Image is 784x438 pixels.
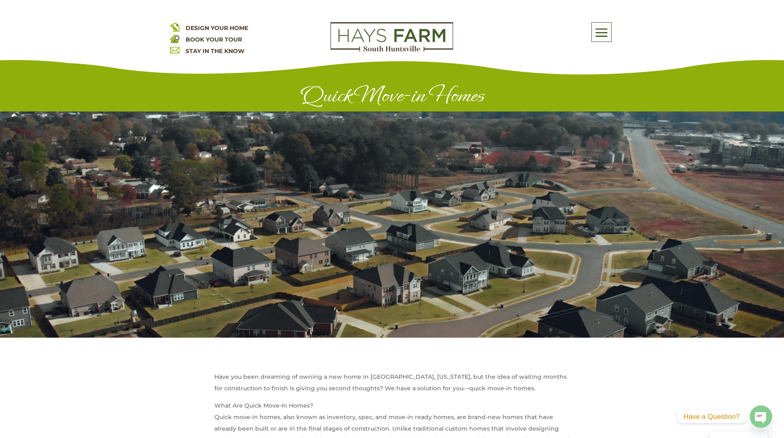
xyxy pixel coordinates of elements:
[170,34,179,43] img: book your home tour
[186,36,242,43] a: BOOK YOUR TOUR
[330,22,453,52] img: Logo
[170,83,614,111] h1: Quick Move-in Homes
[186,47,244,55] a: STAY IN THE KNOW
[330,46,453,53] a: hays farm homes huntsville development
[214,371,570,400] p: Have you been dreaming of owning a new home in [GEOGRAPHIC_DATA], [US_STATE], but the idea of wai...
